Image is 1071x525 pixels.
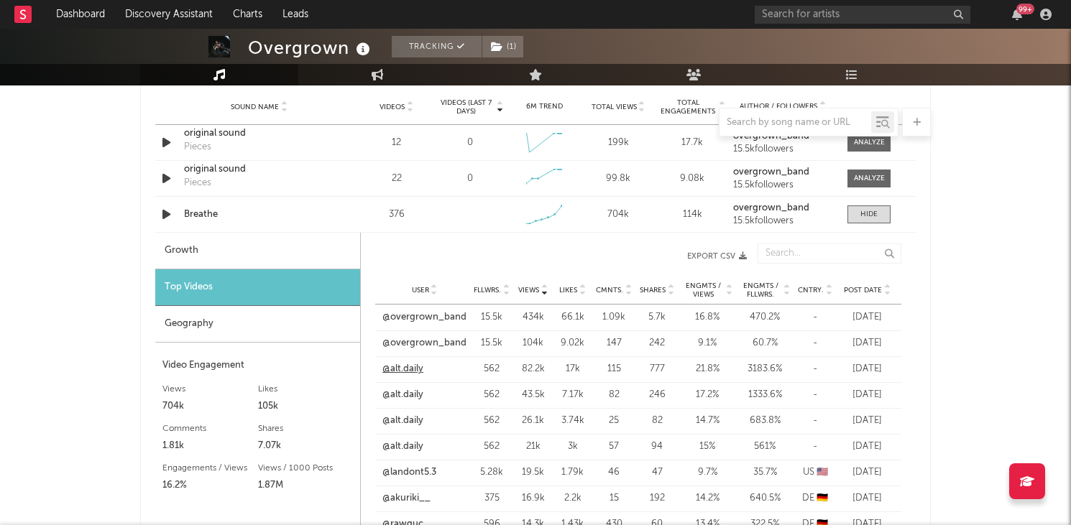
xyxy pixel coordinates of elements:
div: 15 % [682,440,732,454]
div: 17.7k [659,136,726,150]
input: Search by song name or URL [720,117,871,129]
div: 1.87M [258,477,354,494]
a: @alt.daily [382,388,423,402]
div: 82 [596,388,632,402]
div: 9.1 % [682,336,732,350]
div: 60.7 % [740,336,790,350]
div: - [797,388,833,402]
div: 2.2k [556,491,589,506]
span: Videos (last 7 days) [437,98,495,116]
div: 434k [517,310,549,325]
div: 562 [474,414,510,428]
div: 25 [596,414,632,428]
div: 562 [474,388,510,402]
span: 🇩🇪 [817,493,828,503]
span: Fllwrs. [474,286,501,294]
div: 192 [639,491,675,506]
div: 94 [639,440,675,454]
div: 82 [639,414,675,428]
div: 43.5k [517,388,549,402]
div: 470.2 % [740,310,790,325]
div: 105k [258,398,354,415]
div: - [797,440,833,454]
div: 99.8k [585,172,652,186]
div: 47 [639,465,675,480]
div: 16.2% [162,477,258,494]
a: @alt.daily [382,440,423,454]
div: Video Engagement [162,357,353,374]
div: 21.8 % [682,362,732,376]
div: 1333.6 % [740,388,790,402]
div: - [797,310,833,325]
div: 246 [639,388,675,402]
div: [DATE] [840,465,894,480]
div: [DATE] [840,491,894,506]
strong: overgrown_band [733,131,809,141]
div: 22 [363,172,430,186]
div: Overgrown [248,36,374,60]
div: 704k [162,398,258,415]
input: Search for artists [755,6,970,24]
div: Shares [258,420,354,437]
div: Views [162,381,258,398]
div: 1.79k [556,465,589,480]
span: Total Views [592,103,637,111]
div: 9.08k [659,172,726,186]
div: Breathe [184,208,334,222]
div: 26.1k [517,414,549,428]
div: 1.09k [596,310,632,325]
div: 15.5k followers [733,180,833,190]
div: Comments [162,420,258,437]
div: [DATE] [840,414,894,428]
div: 57 [596,440,632,454]
a: original sound [184,162,334,177]
div: 99 + [1016,4,1034,14]
strong: overgrown_band [733,167,809,177]
div: 16.9k [517,491,549,506]
div: - [797,336,833,350]
div: 104k [517,336,549,350]
span: Likes [559,286,577,294]
div: 375 [474,491,510,506]
div: 562 [474,440,510,454]
div: 15.5k [474,310,510,325]
div: Likes [258,381,354,398]
span: User [412,286,429,294]
div: Engagements / Views [162,460,258,477]
span: 🇺🇸 [817,468,828,477]
button: (1) [482,36,523,57]
div: 15.5k followers [733,216,833,226]
div: 7.17k [556,388,589,402]
input: Search... [758,243,901,264]
div: 1.81k [162,437,258,455]
div: - [797,362,833,376]
button: Tracking [392,36,482,57]
div: 35.7 % [740,465,790,480]
div: 562 [474,362,510,376]
div: [DATE] [840,362,894,376]
div: Views / 1000 Posts [258,460,354,477]
div: 0 [467,136,473,150]
div: 7.07k [258,437,354,455]
div: 46 [596,465,632,480]
span: Cntry. [798,286,824,294]
div: 561 % [740,440,790,454]
strong: overgrown_band [733,203,809,213]
div: 15.5k [474,336,510,350]
a: @alt.daily [382,414,423,428]
a: @alt.daily [382,362,423,376]
span: ( 1 ) [482,36,524,57]
div: 15 [596,491,632,506]
div: - [797,414,833,428]
div: 5.28k [474,465,510,480]
span: Author / Followers [740,102,817,111]
div: [DATE] [840,310,894,325]
div: 242 [639,336,675,350]
a: overgrown_band [733,203,833,213]
div: 82.2k [517,362,549,376]
div: 5.7k [639,310,675,325]
div: 199k [585,136,652,150]
div: 3k [556,440,589,454]
div: 3.74k [556,414,589,428]
div: 3183.6 % [740,362,790,376]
